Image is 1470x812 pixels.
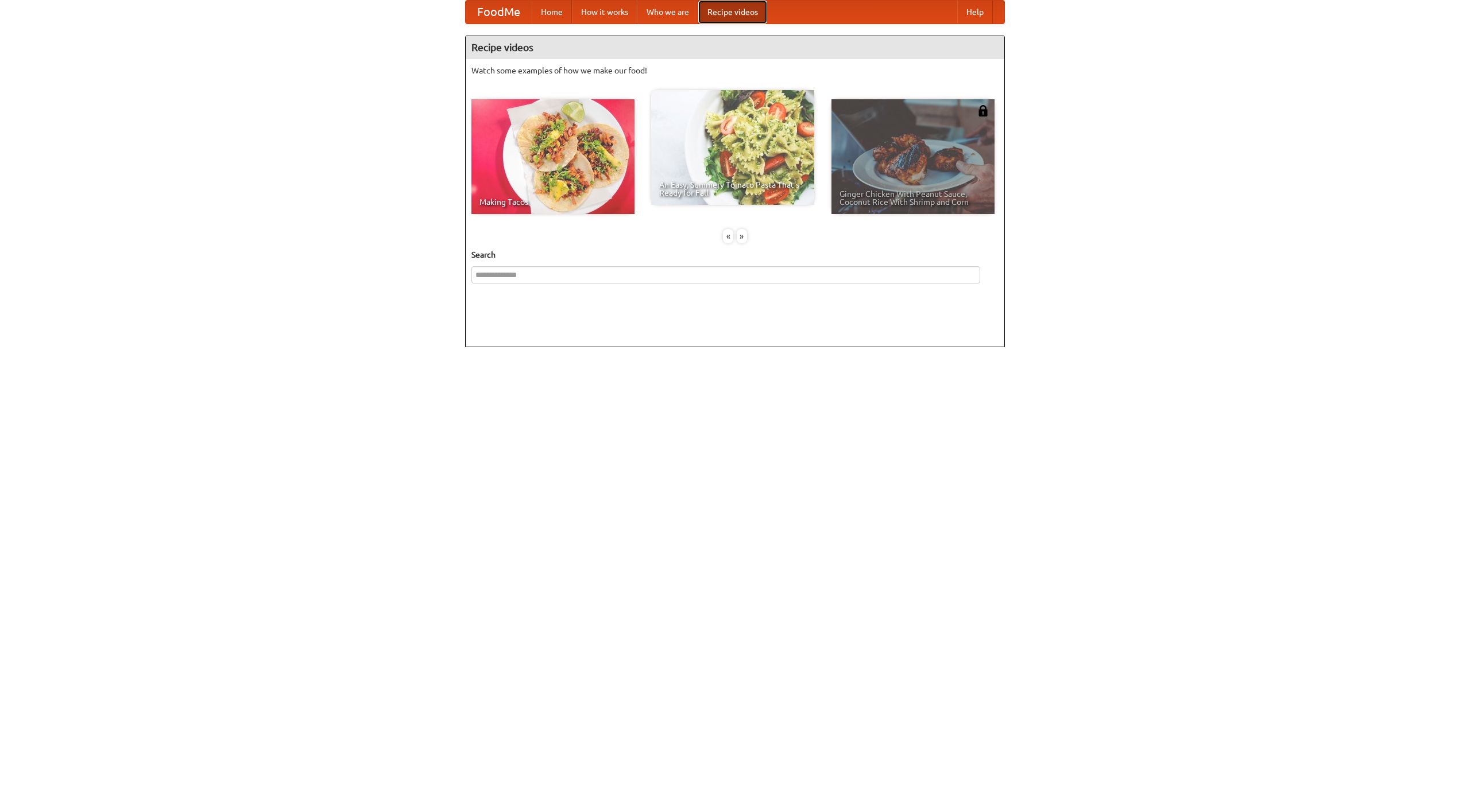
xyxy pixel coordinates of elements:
h4: Recipe videos [466,36,1004,59]
a: Making Tacos [471,99,635,214]
span: Making Tacos [479,198,626,206]
a: How it works [572,1,637,24]
a: An Easy, Summery Tomato Pasta That's Ready for Fall [651,90,814,205]
p: Watch some examples of how we make our food! [471,65,999,76]
div: » [737,229,747,243]
h5: Search [471,249,999,261]
a: FoodMe [466,1,532,24]
div: « [723,229,733,243]
span: An Easy, Summery Tomato Pasta That's Ready for Fall [659,181,806,197]
img: 483408.png [977,105,989,116]
a: Home [532,1,572,24]
a: Who we are [637,1,698,24]
a: Help [957,1,993,24]
a: Recipe videos [698,1,767,24]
